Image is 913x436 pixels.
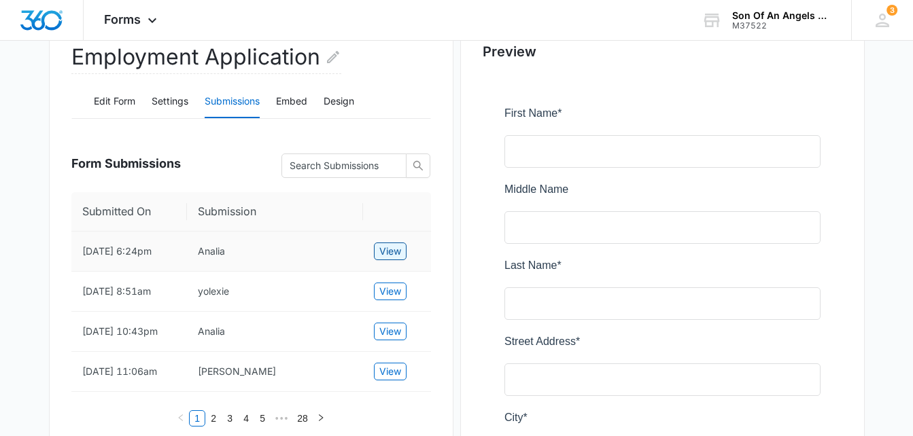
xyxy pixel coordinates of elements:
[239,411,254,426] a: 4
[732,21,831,31] div: account id
[71,232,187,272] td: [DATE] 6:24pm
[732,10,831,21] div: account name
[222,410,238,426] li: 3
[255,411,270,426] a: 5
[293,411,312,426] a: 28
[187,192,363,232] th: Submission
[71,392,187,432] td: [DATE] 12:58pm
[407,160,430,171] span: search
[71,352,187,392] td: [DATE] 11:06am
[71,154,181,172] span: Form Submissions
[187,392,363,432] td: Christian
[379,324,401,339] span: View
[177,414,185,422] span: left
[71,312,187,352] td: [DATE] 10:43pm
[152,86,188,118] button: Settings
[238,410,254,426] li: 4
[187,312,363,352] td: Analia
[324,86,354,118] button: Design
[886,5,897,16] div: notifications count
[94,86,135,118] button: Edit Form
[71,41,341,74] h2: Employment Application
[71,192,187,232] th: Submitted On
[313,410,329,426] button: right
[886,5,897,16] span: 3
[205,410,222,426] li: 2
[271,410,292,426] span: •••
[290,158,387,173] input: Search Submissions
[104,12,141,26] span: Forms
[374,283,407,300] button: View
[374,323,407,340] button: View
[222,411,237,426] a: 3
[325,41,341,73] button: Edit Form Name
[205,86,260,118] button: Submissions
[71,272,187,312] td: [DATE] 8:51am
[187,352,363,392] td: Steven
[206,411,221,426] a: 2
[82,203,166,220] span: Submitted On
[254,410,271,426] li: 5
[173,410,189,426] li: Previous Page
[379,244,401,259] span: View
[271,410,292,426] li: Next 5 Pages
[187,272,363,312] td: yolexie
[276,86,307,118] button: Embed
[379,284,401,299] span: View
[379,364,401,379] span: View
[313,410,329,426] li: Next Page
[292,410,313,426] li: 28
[187,232,363,272] td: Analia
[374,242,407,260] button: View
[317,414,325,422] span: right
[189,410,205,426] li: 1
[374,363,407,380] button: View
[483,41,842,62] h2: Preview
[406,153,430,178] button: search
[190,411,205,426] a: 1
[173,410,189,426] button: left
